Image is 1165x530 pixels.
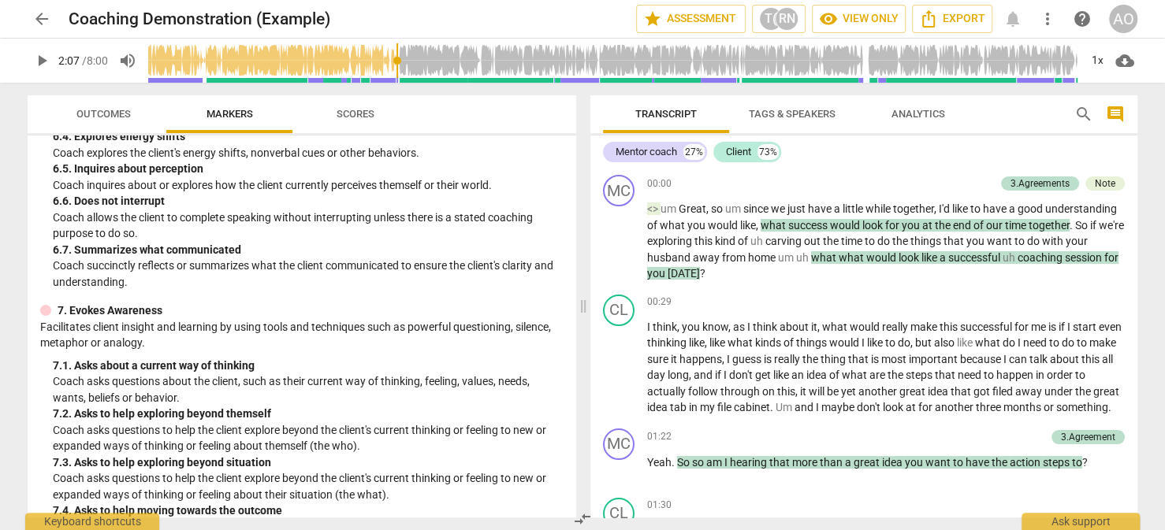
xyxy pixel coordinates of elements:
[755,336,783,349] span: kinds
[82,54,108,67] span: / 8:00
[1015,385,1044,398] span: away
[53,161,564,177] div: 6. 5. Inquires about perception
[996,369,1036,381] span: happen
[1065,251,1104,264] span: session
[53,422,564,454] p: Coach asks questions to help the client explore beyond the client's current thinking or feeling t...
[960,321,1014,333] span: successful
[1075,369,1085,381] span: to
[700,401,717,413] span: my
[816,401,821,413] span: I
[711,202,725,215] span: so
[811,251,839,264] span: what
[796,336,829,349] span: things
[724,456,730,469] span: I
[682,321,702,333] span: you
[53,242,564,258] div: 6. 7. Summarizes what communicated
[647,235,694,247] span: exploring
[948,251,1003,264] span: successful
[866,251,899,264] span: would
[724,369,729,381] span: I
[603,295,635,326] div: Change speaker
[811,321,817,333] span: it
[728,336,755,349] span: what
[865,235,877,247] span: to
[749,108,836,120] span: Tags & Speakers
[788,219,830,232] span: success
[919,9,985,28] span: Export
[762,385,777,398] span: on
[647,321,653,333] span: I
[871,353,881,365] span: is
[717,401,734,413] span: file
[643,9,739,28] span: Assessment
[1099,321,1122,333] span: even
[869,369,888,381] span: are
[672,456,677,469] span: .
[909,353,960,365] span: important
[973,219,986,232] span: of
[668,369,689,381] span: long
[647,219,660,232] span: of
[207,108,253,120] span: Markers
[668,267,700,280] span: [DATE]
[970,202,983,215] span: to
[1018,202,1045,215] span: good
[76,108,131,120] span: Outcomes
[791,369,806,381] span: an
[1014,235,1027,247] span: to
[32,9,51,28] span: arrow_back
[770,401,776,413] span: .
[821,401,857,413] span: maybe
[708,219,740,232] span: would
[1061,430,1115,444] div: 3.Agreement
[940,251,948,264] span: a
[337,108,374,120] span: Scores
[722,353,727,365] span: ,
[1077,336,1089,349] span: to
[700,267,705,280] span: ?
[702,321,728,333] span: know
[705,336,709,349] span: ,
[802,353,821,365] span: the
[953,219,973,232] span: end
[1047,369,1075,381] span: order
[53,145,564,161] p: Coach explores the client's energy shifts, nonverbal cues or other behaviors.
[865,202,893,215] span: while
[839,251,866,264] span: what
[888,369,906,381] span: the
[983,202,1009,215] span: have
[780,321,811,333] span: about
[1023,336,1049,349] span: need
[1011,176,1070,191] div: 3.Agreements
[753,321,780,333] span: think
[915,336,934,349] span: but
[689,401,700,413] span: in
[1048,321,1059,333] span: is
[1056,401,1108,413] span: something
[730,456,769,469] span: hearing
[910,235,944,247] span: things
[1073,321,1099,333] span: start
[845,456,854,469] span: a
[862,219,885,232] span: look
[899,385,928,398] span: great
[677,456,692,469] span: So
[1003,353,1009,365] span: I
[764,353,774,365] span: is
[53,258,564,290] p: Coach succinctly reflects or summarizes what the client communicated to ensure the client's clari...
[928,385,951,398] span: idea
[922,219,935,232] span: at
[603,175,635,206] div: Change speaker
[952,202,970,215] span: like
[1109,5,1137,33] button: AO
[848,353,871,365] span: that
[1102,353,1113,365] span: all
[636,5,746,33] button: Assessment
[647,202,661,215] span: Filler word
[706,456,724,469] span: am
[804,235,823,247] span: out
[975,336,1003,349] span: what
[857,401,883,413] span: don't
[25,513,159,530] div: Keyboard shortcuts
[1050,353,1081,365] span: about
